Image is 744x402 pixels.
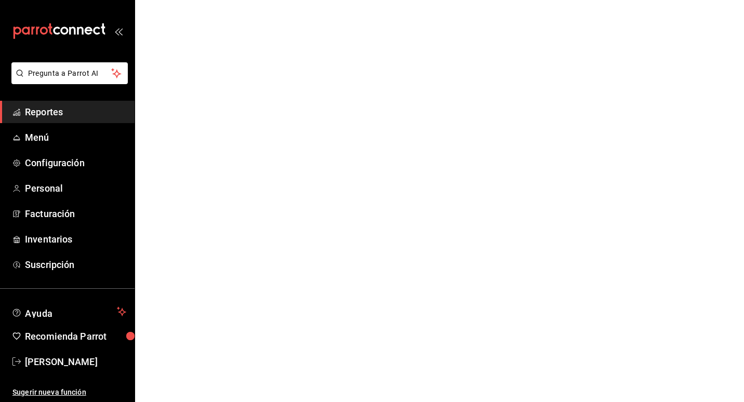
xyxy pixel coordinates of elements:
span: Menú [25,130,126,144]
span: Inventarios [25,232,126,246]
span: Pregunta a Parrot AI [28,68,112,79]
span: Personal [25,181,126,195]
span: [PERSON_NAME] [25,355,126,369]
span: Sugerir nueva función [12,387,126,398]
span: Ayuda [25,305,113,318]
span: Configuración [25,156,126,170]
a: Pregunta a Parrot AI [7,75,128,86]
span: Recomienda Parrot [25,329,126,343]
span: Suscripción [25,258,126,272]
button: open_drawer_menu [114,27,123,35]
span: Reportes [25,105,126,119]
button: Pregunta a Parrot AI [11,62,128,84]
span: Facturación [25,207,126,221]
